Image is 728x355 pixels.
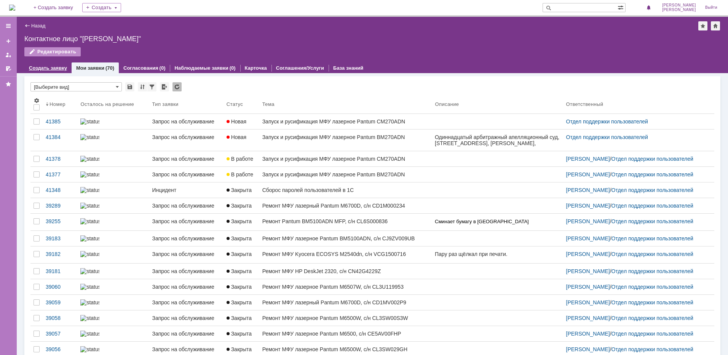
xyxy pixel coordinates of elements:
div: Экспорт списка [160,82,169,91]
a: 39057 [43,326,77,341]
a: Новая [224,114,259,129]
a: Отдел поддержки пользователей [611,251,693,257]
img: statusbar-100 (1).png [80,315,99,321]
div: 39057 [46,331,74,337]
a: В работе [224,167,259,182]
a: Запрос на обслуживание [149,326,223,341]
th: Тип заявки [149,94,223,114]
div: Запрос на обслуживание [152,331,220,337]
div: Ремонт МФУ лазерное Pantum M6500W, с/н CL3SW00S3W [262,315,429,321]
a: Инцидент [149,182,223,198]
a: Отдел поддержки пользователей [611,171,693,177]
a: Отдел поддержки пользователей [611,156,693,162]
a: Новая [224,130,259,151]
div: Тип заявки [152,101,178,107]
div: (0) [230,65,236,71]
a: Отдел поддержки пользователей [611,331,693,337]
div: Запрос на обслуживание [152,346,220,352]
div: 41384 [46,134,74,140]
a: [PERSON_NAME] [566,268,610,274]
div: 39182 [46,251,74,257]
div: Ремонт МФУ лазерное Pantum M6500, с/н CE5AV00FHP [262,331,429,337]
a: Закрыта [224,264,259,279]
a: statusbar-100 (1).png [77,130,149,151]
div: Запрос на обслуживание [152,134,220,140]
div: Запрос на обслуживание [152,251,220,257]
a: Запрос на обслуживание [149,130,223,151]
div: Ремонт МФУ лазерный Pantum M6700D, с/н CD1M000234 [262,203,429,209]
div: 39060 [46,284,74,290]
a: statusbar-60 (1).png [77,264,149,279]
img: statusbar-100 (1).png [80,134,99,140]
a: [PERSON_NAME] [566,315,610,321]
div: Запрос на обслуживание [152,299,220,305]
a: [PERSON_NAME] [566,251,610,257]
a: Ремонт Pantum BM5100ADN MFP, с/н CL6S000836 [259,214,432,230]
a: [PERSON_NAME] [566,299,610,305]
div: Осталось на решение [80,101,134,107]
a: Отдел поддержки пользователей [611,299,693,305]
div: Запрос на обслуживание [152,235,220,241]
img: statusbar-100 (1).png [80,331,99,337]
a: [PERSON_NAME] [566,218,610,224]
a: statusbar-60 (1).png [77,246,149,263]
div: 39181 [46,268,74,274]
div: Запрос на обслуживание [152,218,220,224]
a: Отдел поддержки пользователей [566,118,648,125]
a: База знаний [333,65,363,71]
a: Закрыта [224,231,259,246]
div: (70) [105,65,114,71]
img: logo [9,5,15,11]
a: Закрыта [224,310,259,326]
a: 39255 [43,214,77,230]
div: Статус [227,101,243,107]
a: [PERSON_NAME] [566,187,610,193]
a: 39059 [43,295,77,310]
a: Отдел поддержки пользователей [611,203,693,209]
div: Запрос на обслуживание [152,156,220,162]
a: [PERSON_NAME] [566,203,610,209]
a: Закрыта [224,198,259,213]
img: statusbar-0 (1).png [80,218,99,224]
a: Мои заявки [76,65,104,71]
a: Запрос на обслуживание [149,295,223,310]
div: Ремонт МФУ лазерный Pantum M6700D, с/н CD1MV002P9 [262,299,429,305]
a: Отдел поддержки пользователей [566,134,648,140]
a: Закрыта [224,326,259,341]
span: Закрыта [227,284,252,290]
a: Отдел поддержки пользователей [611,284,693,290]
span: Закрыта [227,251,252,257]
div: Контактное лицо "[PERSON_NAME]" [24,35,720,43]
a: 41348 [43,182,77,198]
a: Запрос на обслуживание [149,198,223,213]
div: Сделать домашней страницей [711,21,720,30]
a: Закрыта [224,214,259,230]
span: Расширенный поиск [618,3,625,11]
div: 41385 [46,118,74,125]
a: В работе [224,151,259,166]
div: 39183 [46,235,74,241]
a: [PERSON_NAME] [566,284,610,290]
span: Закрыта [227,187,252,193]
div: Запрос на обслуживание [152,315,220,321]
a: Карточка [245,65,267,71]
div: Запуск и русификация МФУ лазерное Pantum BM270ADN [262,171,429,177]
a: 39182 [43,246,77,263]
div: Запуск и русификация МФУ лазерное Pantum BM270ADN [262,134,429,140]
div: / [566,315,705,321]
th: Номер [43,94,77,114]
span: Закрыта [227,218,252,224]
a: 39181 [43,264,77,279]
div: / [566,331,705,337]
span: В работе [227,171,253,177]
a: Ремонт МФУ лазерное Pantum BM5100ADN, с/н CJ9ZV009UB [259,231,432,246]
a: statusbar-40 (1).png [77,231,149,246]
div: / [566,299,705,305]
div: Запуск и русификация МФУ лазерное Pantum CM270ADN [262,118,429,125]
div: / [566,235,705,241]
div: 41348 [46,187,74,193]
a: Назад [31,23,45,29]
span: [PERSON_NAME] [662,8,696,12]
a: [PERSON_NAME] [566,171,610,177]
span: Закрыта [227,203,252,209]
